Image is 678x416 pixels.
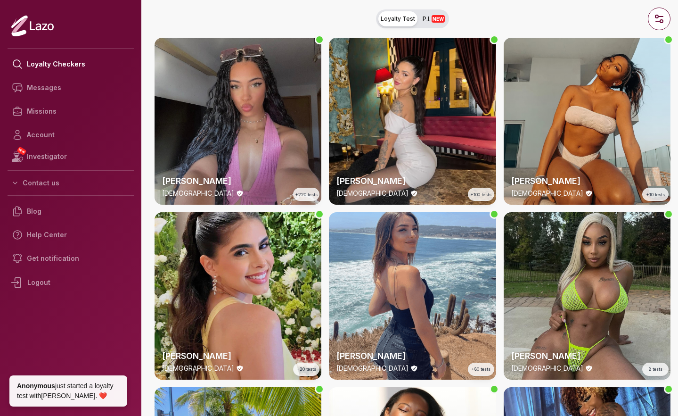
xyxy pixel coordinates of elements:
[8,147,134,166] a: NEWInvestigator
[472,366,490,373] span: +80 tests
[162,364,234,373] p: [DEMOGRAPHIC_DATA]
[162,189,234,198] p: [DEMOGRAPHIC_DATA]
[504,38,670,205] img: checker
[511,364,583,373] p: [DEMOGRAPHIC_DATA]
[336,189,408,198] p: [DEMOGRAPHIC_DATA]
[155,38,321,205] a: thumbchecker[PERSON_NAME][DEMOGRAPHIC_DATA]+220 tests
[646,191,665,198] span: +10 tests
[8,200,134,223] a: Blog
[297,366,316,373] span: +20 tests
[336,364,408,373] p: [DEMOGRAPHIC_DATA]
[511,175,663,188] h2: [PERSON_NAME]
[511,189,583,198] p: [DEMOGRAPHIC_DATA]
[649,366,662,373] span: 8 tests
[8,247,134,270] a: Get notification
[336,175,488,188] h2: [PERSON_NAME]
[504,38,670,205] a: thumbchecker[PERSON_NAME][DEMOGRAPHIC_DATA]+10 tests
[432,15,445,23] span: NEW
[329,38,496,205] img: checker
[336,349,488,363] h2: [PERSON_NAME]
[8,270,134,295] div: Logout
[381,15,415,23] span: Loyalty Test
[504,212,670,379] img: checker
[16,146,27,156] span: NEW
[155,38,321,205] img: checker
[8,76,134,100] a: Messages
[423,15,445,23] span: P.I.
[329,38,496,205] a: thumbchecker[PERSON_NAME][DEMOGRAPHIC_DATA]+100 tests
[8,100,134,123] a: Missions
[155,212,321,379] img: checker
[162,175,314,188] h2: [PERSON_NAME]
[511,349,663,363] h2: [PERSON_NAME]
[295,191,318,198] span: +220 tests
[8,52,134,76] a: Loyalty Checkers
[155,212,321,379] a: thumbchecker[PERSON_NAME][DEMOGRAPHIC_DATA]+20 tests
[8,223,134,247] a: Help Center
[504,212,670,379] a: thumbchecker[PERSON_NAME][DEMOGRAPHIC_DATA]8 tests
[8,123,134,147] a: Account
[329,212,496,379] a: thumbchecker[PERSON_NAME][DEMOGRAPHIC_DATA]+80 tests
[329,212,496,379] img: checker
[8,175,134,191] button: Contact us
[471,191,491,198] span: +100 tests
[162,349,314,363] h2: [PERSON_NAME]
